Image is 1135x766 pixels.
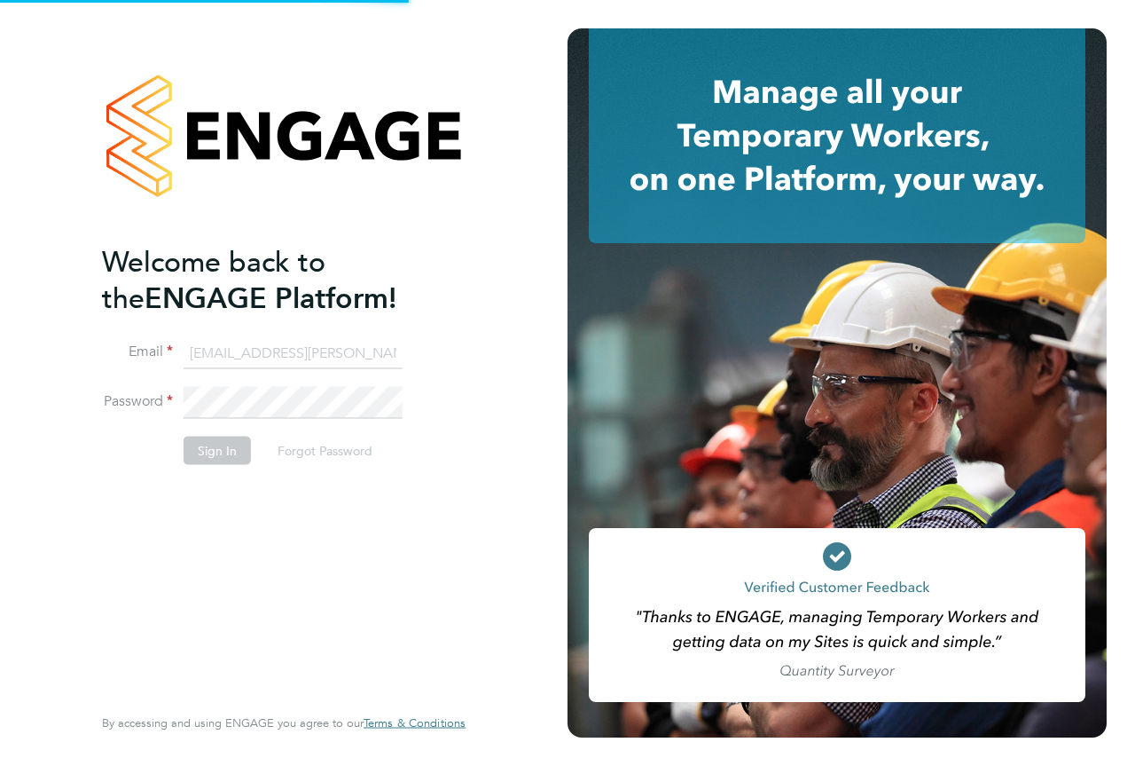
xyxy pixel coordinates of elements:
a: Terms & Conditions [364,716,466,730]
span: Terms & Conditions [364,715,466,730]
button: Forgot Password [263,437,387,465]
span: By accessing and using ENGAGE you agree to our [102,715,466,730]
span: Welcome back to the [102,244,325,315]
button: Sign In [184,437,251,465]
label: Password [102,392,173,411]
h2: ENGAGE Platform! [102,243,448,316]
label: Email [102,343,173,361]
input: Enter your work email... [184,337,403,369]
